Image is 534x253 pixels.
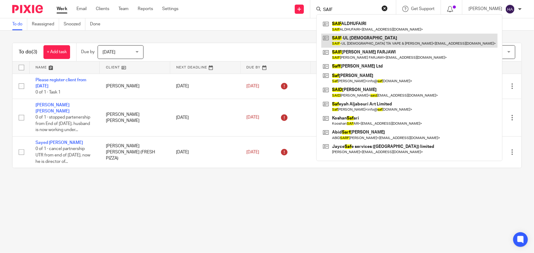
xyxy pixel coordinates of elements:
span: Get Support [411,7,435,11]
a: Work [57,6,67,12]
span: [DATE] [246,150,259,154]
span: [DATE] [246,116,259,120]
a: + Add task [43,45,70,59]
a: Email [77,6,87,12]
a: Team [118,6,129,12]
a: Done [90,18,105,30]
h1: To do [19,49,37,55]
a: Clients [96,6,109,12]
p: [PERSON_NAME] [469,6,502,12]
img: Pixie [12,5,43,13]
span: [DATE] [103,50,115,54]
a: Snoozed [64,18,85,30]
a: Sayed [PERSON_NAME] [35,141,83,145]
td: [PERSON_NAME] [100,74,170,99]
span: [DATE] [246,84,259,88]
input: Search [323,7,378,13]
span: 0 of 1 · Task 1 [35,90,61,94]
button: Clear [382,5,388,11]
a: Reassigned [32,18,59,30]
span: 0 of 1 · stopped partenership from End of [DATE]. husband is now working under... [35,116,90,132]
td: [PERSON_NAME] [PERSON_NAME] [100,99,170,136]
td: [DATE] [170,99,240,136]
a: To do [12,18,27,30]
td: [DATE] [170,137,240,168]
a: Please register client from [DATE] [35,78,86,88]
img: svg%3E [505,4,515,14]
a: Settings [162,6,178,12]
p: Due by [81,49,95,55]
span: 0 of 1 · cancel partnership UTR from end of [DATE]. now he is director of... [35,147,90,164]
a: Reports [138,6,153,12]
a: [PERSON_NAME] [PERSON_NAME] [35,103,69,113]
td: [PERSON_NAME] [PERSON_NAME] (FRESH PIZZA) [100,137,170,168]
span: (3) [32,50,37,54]
td: [DATE] [170,74,240,99]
